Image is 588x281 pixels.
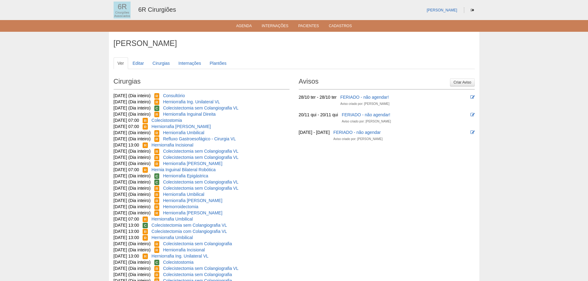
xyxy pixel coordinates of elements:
[163,266,238,271] a: Colecistectomia sem Colangiografia VL
[154,204,160,210] span: Reservada
[163,192,204,197] a: Herniorrafia Umbilical
[154,93,160,99] span: Reservada
[154,99,160,105] span: Reservada
[163,112,215,117] a: Herniorrafia Inguinal Direita
[114,105,151,110] span: [DATE] (Dia inteiro)
[299,112,338,118] div: 20/11 qui - 20/11 qui
[114,57,128,69] a: Ver
[114,118,139,123] span: [DATE] 07:00
[340,101,389,107] div: Aviso criado por: [PERSON_NAME]
[299,94,337,100] div: 28/10 ter - 28/10 ter
[154,180,160,185] span: Confirmada
[152,235,193,240] a: Herniorrafia Umbilical
[143,118,148,123] span: Reservada
[152,124,211,129] a: Herniorrafia [PERSON_NAME]
[114,39,475,47] h1: [PERSON_NAME]
[114,186,151,191] span: [DATE] (Dia inteiro)
[152,223,227,228] a: Colecistectomia sem Colangiografia VL
[143,254,148,259] span: Reservada
[152,229,227,234] a: Colecistectomia com Colangiografia VL
[174,57,205,69] a: Internações
[427,8,457,12] a: [PERSON_NAME]
[114,161,151,166] span: [DATE] (Dia inteiro)
[154,198,160,204] span: Reservada
[114,93,151,98] span: [DATE] (Dia inteiro)
[114,210,151,215] span: [DATE] (Dia inteiro)
[163,198,222,203] a: Herniorrafia [PERSON_NAME]
[114,136,151,141] span: [DATE] (Dia inteiro)
[154,266,160,271] span: Reservada
[163,204,198,209] a: Hemorroidectomia
[148,57,174,69] a: Cirurgias
[470,95,475,99] i: Editar
[342,118,391,125] div: Aviso criado por: [PERSON_NAME]
[114,254,139,258] span: [DATE] 13:00
[299,129,330,135] div: [DATE] - [DATE]
[163,99,220,104] a: Herniorrafia Ing. Unilateral VL
[299,75,475,89] h2: Avisos
[471,8,474,12] i: Sair
[154,192,160,197] span: Reservada
[114,217,139,221] span: [DATE] 07:00
[143,229,148,234] span: Reservada
[333,130,381,135] a: FERIADO - não agendar
[152,217,193,221] a: Herniorrafia Umbilical
[154,272,160,278] span: Reservada
[163,247,205,252] a: Herniorrafia Incisional
[163,210,222,215] a: Herniorrafia [PERSON_NAME]
[114,241,151,246] span: [DATE] (Dia inteiro)
[154,186,160,191] span: Reservada
[333,136,382,142] div: Aviso criado por: [PERSON_NAME]
[114,130,151,135] span: [DATE] (Dia inteiro)
[340,95,389,100] a: FERIADO - não agendar!
[143,167,148,173] span: Reservada
[342,112,390,117] a: FERIADO - não agendar!
[154,112,160,117] span: Reservada
[138,6,176,13] a: 6R Cirurgiões
[470,113,475,117] i: Editar
[154,173,160,179] span: Confirmada
[154,155,160,160] span: Reservada
[206,57,230,69] a: Plantões
[154,130,160,136] span: Reservada
[236,24,252,30] a: Agenda
[114,223,139,228] span: [DATE] 13:00
[114,75,290,89] h2: Cirurgias
[143,143,148,148] span: Reservada
[154,210,160,216] span: Reservada
[114,112,151,117] span: [DATE] (Dia inteiro)
[114,204,151,209] span: [DATE] (Dia inteiro)
[163,260,194,265] a: Colecistostomia
[152,167,216,172] a: Hernia Inguinal Bilateral Robótica
[450,78,474,86] a: Criar Aviso
[329,24,352,30] a: Cadastros
[114,266,151,271] span: [DATE] (Dia inteiro)
[154,161,160,167] span: Reservada
[114,124,139,129] span: [DATE] 07:00
[114,235,139,240] span: [DATE] 13:00
[163,93,185,98] a: Consultório
[163,136,236,141] a: Refluxo Gastroesofágico - Cirurgia VL
[154,247,160,253] span: Reservada
[114,143,139,147] span: [DATE] 13:00
[163,180,238,184] a: Colecistectomia sem Colangiografia VL
[152,118,182,123] a: Colecistostomia
[114,173,151,178] span: [DATE] (Dia inteiro)
[114,99,151,104] span: [DATE] (Dia inteiro)
[114,247,151,252] span: [DATE] (Dia inteiro)
[154,105,160,111] span: Confirmada
[152,143,193,147] a: Herniorrafia Incisional
[163,241,232,246] a: Colecistectomia sem Colangiografia
[143,217,148,222] span: Reservada
[154,260,160,265] span: Confirmada
[163,161,222,166] a: Herniorrafia [PERSON_NAME]
[114,198,151,203] span: [DATE] (Dia inteiro)
[152,254,208,258] a: Herniorrafia Ing. Unilateral VL
[163,149,238,154] a: Colecistectomia sem Colangiografia VL
[262,24,289,30] a: Internações
[114,260,151,265] span: [DATE] (Dia inteiro)
[143,124,148,130] span: Reservada
[470,130,475,134] i: Editar
[129,57,148,69] a: Editar
[163,186,238,191] a: Colecistectomia sem Colangiografia VL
